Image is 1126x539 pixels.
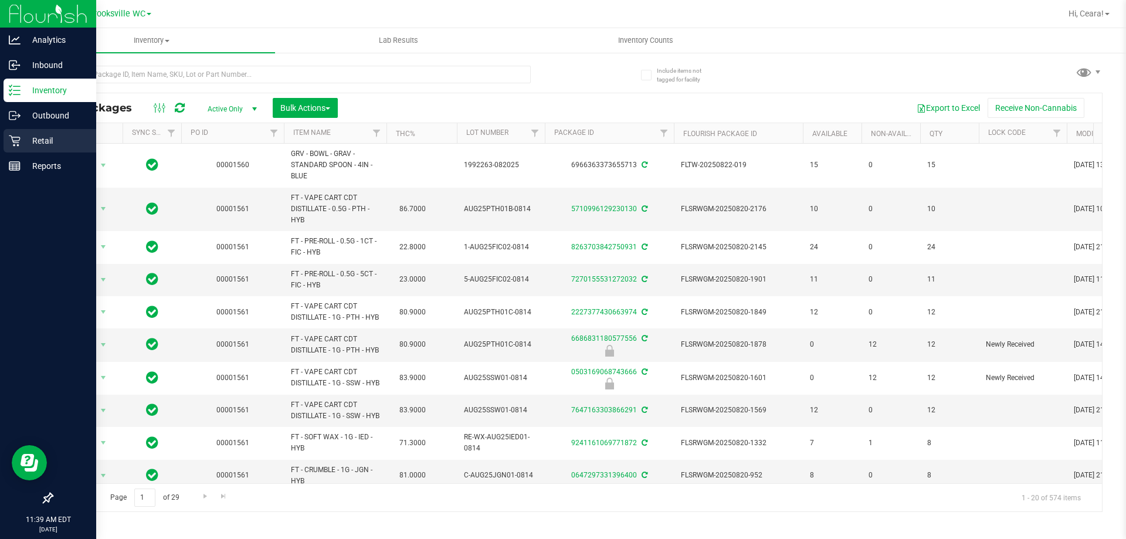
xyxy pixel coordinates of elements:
[810,307,854,318] span: 12
[216,471,249,479] a: 00001561
[869,372,913,384] span: 12
[9,59,21,71] inline-svg: Inbound
[683,130,757,138] a: Flourish Package ID
[96,201,111,217] span: select
[96,239,111,255] span: select
[571,439,637,447] a: 9241161069771872
[21,134,91,148] p: Retail
[291,465,379,487] span: FT - CRUMBLE - 1G - JGN - HYB
[146,435,158,451] span: In Sync
[640,161,647,169] span: Sync from Compliance System
[681,274,796,285] span: FLSRWGM-20250820-1901
[216,243,249,251] a: 00001561
[146,369,158,386] span: In Sync
[869,274,913,285] span: 0
[927,470,972,481] span: 8
[146,239,158,255] span: In Sync
[869,242,913,253] span: 0
[215,489,232,504] a: Go to the last page
[810,204,854,215] span: 10
[52,66,531,83] input: Search Package ID, Item Name, SKU, Lot or Part Number...
[602,35,689,46] span: Inventory Counts
[810,160,854,171] span: 15
[810,438,854,449] span: 7
[869,339,913,350] span: 12
[681,470,796,481] span: FLSRWGM-20250820-952
[291,432,379,454] span: FT - SOFT WAX - 1G - IED - HYB
[12,445,47,480] iframe: Resource center
[9,34,21,46] inline-svg: Analytics
[291,148,379,182] span: GRV - BOWL - GRAV - STANDARD SPOON - 4IN - BLUE
[216,374,249,382] a: 00001561
[681,160,796,171] span: FLTW-20250822-019
[543,378,676,389] div: Newly Received
[810,405,854,416] span: 12
[464,405,538,416] span: AUG25SSW01-0814
[28,28,275,53] a: Inventory
[869,438,913,449] span: 1
[571,406,637,414] a: 7647163303866291
[543,345,676,357] div: Newly Received
[927,307,972,318] span: 12
[812,130,847,138] a: Available
[810,372,854,384] span: 0
[291,192,379,226] span: FT - VAPE CART CDT DISTILLATE - 0.5G - PTH - HYB
[571,334,637,343] a: 6686831180577556
[681,339,796,350] span: FLSRWGM-20250820-1878
[464,339,538,350] span: AUG25PTH01C-0814
[216,161,249,169] a: 00001560
[21,58,91,72] p: Inbound
[657,66,715,84] span: Include items not tagged for facility
[216,406,249,414] a: 00001561
[464,274,538,285] span: 5-AUG25FIC02-0814
[640,308,647,316] span: Sync from Compliance System
[394,271,432,288] span: 23.0000
[394,336,432,353] span: 80.9000
[21,83,91,97] p: Inventory
[96,467,111,484] span: select
[134,489,155,507] input: 1
[681,438,796,449] span: FLSRWGM-20250820-1332
[571,243,637,251] a: 8263703842750931
[871,130,923,138] a: Non-Available
[927,242,972,253] span: 24
[21,109,91,123] p: Outbound
[554,128,594,137] a: Package ID
[191,128,208,137] a: PO ID
[464,160,538,171] span: 1992263-082025
[96,402,111,419] span: select
[96,337,111,353] span: select
[132,128,177,137] a: Sync Status
[909,98,988,118] button: Export to Excel
[216,439,249,447] a: 00001561
[216,205,249,213] a: 00001561
[810,470,854,481] span: 8
[927,204,972,215] span: 10
[810,274,854,285] span: 11
[291,269,379,291] span: FT - PRE-ROLL - 0.5G - 5CT - FIC - HYB
[273,98,338,118] button: Bulk Actions
[394,304,432,321] span: 80.9000
[100,489,189,507] span: Page of 29
[571,471,637,479] a: 0647297331396400
[216,275,249,283] a: 00001561
[466,128,508,137] a: Lot Number
[1069,9,1104,18] span: Hi, Ceara!
[927,405,972,416] span: 12
[1012,489,1090,506] span: 1 - 20 of 574 items
[681,405,796,416] span: FLSRWGM-20250820-1569
[293,128,331,137] a: Item Name
[927,372,972,384] span: 12
[21,33,91,47] p: Analytics
[216,308,249,316] a: 00001561
[640,334,647,343] span: Sync from Compliance System
[869,307,913,318] span: 0
[21,159,91,173] p: Reports
[146,336,158,352] span: In Sync
[291,334,379,356] span: FT - VAPE CART CDT DISTILLATE - 1G - PTH - HYB
[5,525,91,534] p: [DATE]
[640,275,647,283] span: Sync from Compliance System
[146,157,158,173] span: In Sync
[9,110,21,121] inline-svg: Outbound
[986,372,1060,384] span: Newly Received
